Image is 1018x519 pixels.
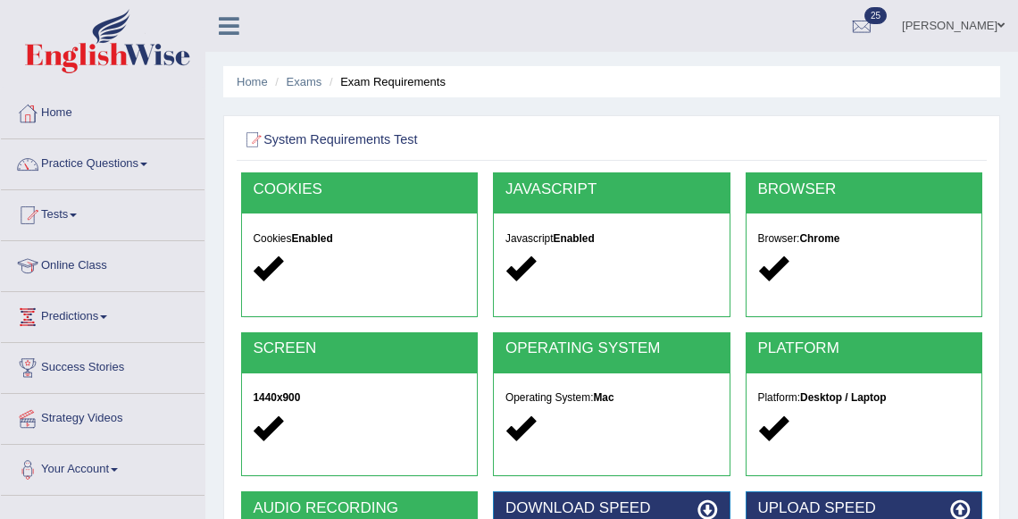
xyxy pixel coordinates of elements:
strong: Desktop / Laptop [800,391,886,404]
h2: DOWNLOAD SPEED [505,500,718,517]
a: Home [237,75,268,88]
a: Your Account [1,445,204,490]
strong: Enabled [291,232,332,245]
a: Predictions [1,292,204,337]
h5: Javascript [505,233,718,245]
h5: Platform: [758,392,971,404]
h2: AUDIO RECORDING [253,500,465,517]
h2: OPERATING SYSTEM [505,340,718,357]
strong: Chrome [799,232,839,245]
h5: Operating System: [505,392,718,404]
strong: 1440x900 [253,391,300,404]
strong: Enabled [554,232,595,245]
h2: BROWSER [758,181,971,198]
span: 25 [864,7,887,24]
a: Online Class [1,241,204,286]
h5: Cookies [253,233,465,245]
h2: SCREEN [253,340,465,357]
a: Exams [287,75,322,88]
h2: System Requirements Test [241,129,701,152]
h5: Browser: [758,233,971,245]
strong: Mac [593,391,613,404]
h2: JAVASCRIPT [505,181,718,198]
a: Home [1,88,204,133]
a: Strategy Videos [1,394,204,439]
a: Success Stories [1,343,204,388]
li: Exam Requirements [325,73,446,90]
h2: PLATFORM [758,340,971,357]
h2: UPLOAD SPEED [758,500,971,517]
a: Tests [1,190,204,235]
a: Practice Questions [1,139,204,184]
h2: COOKIES [253,181,465,198]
